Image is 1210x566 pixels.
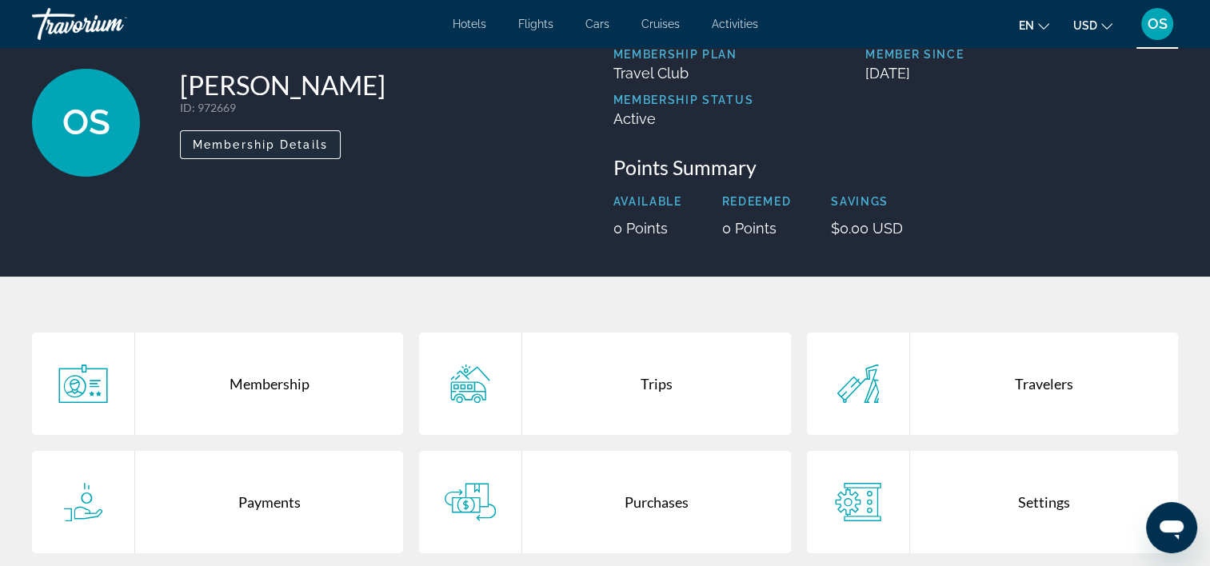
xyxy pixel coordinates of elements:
a: Payments [32,451,403,553]
p: Available [613,195,682,208]
span: en [1019,19,1034,32]
div: Payments [135,451,403,553]
p: Savings [831,195,903,208]
button: User Menu [1136,7,1178,41]
button: Change currency [1073,14,1112,37]
p: 0 Points [722,220,791,237]
a: Membership [32,333,403,435]
h3: Points Summary [613,155,1179,179]
a: Trips [419,333,790,435]
span: OS [62,102,110,143]
p: : 972669 [180,101,385,114]
a: Activities [712,18,758,30]
span: Membership Details [193,138,328,151]
p: Active [613,110,754,127]
iframe: Button to launch messaging window [1146,502,1197,553]
h1: [PERSON_NAME] [180,69,385,101]
a: Travorium [32,3,192,45]
p: Travel Club [613,65,754,82]
div: Trips [522,333,790,435]
div: Purchases [522,451,790,553]
div: Travelers [910,333,1178,435]
p: 0 Points [613,220,682,237]
p: Membership Status [613,94,754,106]
button: Change language [1019,14,1049,37]
a: Cruises [641,18,680,30]
p: Redeemed [722,195,791,208]
div: Settings [910,451,1178,553]
p: $0.00 USD [831,220,903,237]
p: Member Since [865,48,1178,61]
a: Purchases [419,451,790,553]
a: Hotels [453,18,486,30]
span: OS [1148,16,1168,32]
span: ID [180,101,192,114]
button: Membership Details [180,130,341,159]
a: Travelers [807,333,1178,435]
p: [DATE] [865,65,1178,82]
p: Membership Plan [613,48,754,61]
a: Settings [807,451,1178,553]
span: USD [1073,19,1097,32]
a: Flights [518,18,553,30]
div: Membership [135,333,403,435]
a: Membership Details [180,134,341,151]
a: Cars [585,18,609,30]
